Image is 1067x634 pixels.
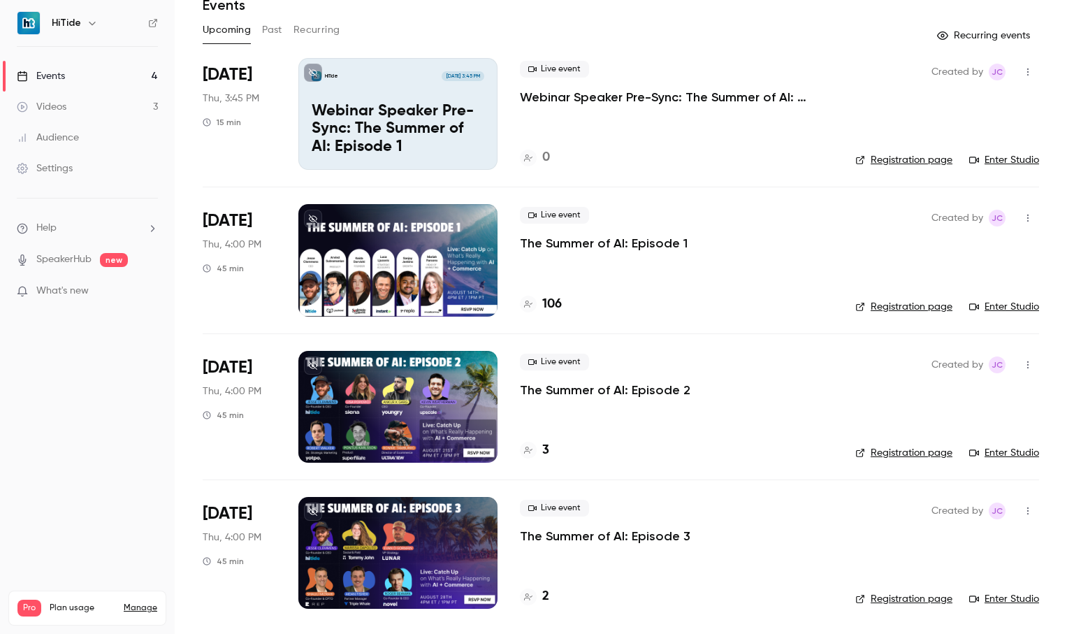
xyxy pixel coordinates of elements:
[203,210,252,232] span: [DATE]
[931,356,983,373] span: Created by
[520,528,690,545] a: The Summer of AI: Episode 3
[203,92,259,106] span: Thu, 3:45 PM
[203,356,252,379] span: [DATE]
[312,103,484,157] p: Webinar Speaker Pre-Sync: The Summer of AI: Episode 1
[203,410,244,421] div: 45 min
[989,210,1006,226] span: Jesse Clemmens
[855,446,952,460] a: Registration page
[855,300,952,314] a: Registration page
[542,441,549,460] h4: 3
[36,284,89,298] span: What's new
[855,153,952,167] a: Registration page
[203,531,261,545] span: Thu, 4:00 PM
[17,100,66,114] div: Videos
[520,500,589,517] span: Live event
[203,238,261,252] span: Thu, 4:00 PM
[542,148,550,167] h4: 0
[520,382,690,398] a: The Summer of AI: Episode 2
[293,19,340,41] button: Recurring
[542,587,549,606] h4: 2
[442,71,484,81] span: [DATE] 3:45 PM
[931,24,1039,47] button: Recurring events
[992,356,1003,373] span: JC
[298,58,498,170] a: Webinar Speaker Pre-Sync: The Summer of AI: Episode 1HiTide[DATE] 3:45 PMWebinar Speaker Pre-Sync...
[17,221,158,236] li: help-dropdown-opener
[992,64,1003,80] span: JC
[542,295,562,314] h4: 106
[992,503,1003,519] span: JC
[36,221,57,236] span: Help
[989,356,1006,373] span: Jesse Clemmens
[17,161,73,175] div: Settings
[931,210,983,226] span: Created by
[203,204,276,316] div: Aug 14 Thu, 4:00 PM (America/New York)
[17,131,79,145] div: Audience
[520,148,550,167] a: 0
[969,300,1039,314] a: Enter Studio
[203,58,276,170] div: Aug 14 Thu, 3:45 PM (America/New York)
[520,207,589,224] span: Live event
[17,12,40,34] img: HiTide
[52,16,81,30] h6: HiTide
[931,503,983,519] span: Created by
[36,252,92,267] a: SpeakerHub
[203,263,244,274] div: 45 min
[100,253,128,267] span: new
[520,235,688,252] a: The Summer of AI: Episode 1
[203,64,252,86] span: [DATE]
[203,351,276,463] div: Aug 21 Thu, 4:00 PM (America/New York)
[520,61,589,78] span: Live event
[203,117,241,128] div: 15 min
[931,64,983,80] span: Created by
[520,295,562,314] a: 106
[203,384,261,398] span: Thu, 4:00 PM
[203,497,276,609] div: Aug 28 Thu, 4:00 PM (America/New York)
[520,89,833,106] a: Webinar Speaker Pre-Sync: The Summer of AI: Episode 1
[203,503,252,525] span: [DATE]
[203,19,251,41] button: Upcoming
[855,592,952,606] a: Registration page
[17,69,65,83] div: Events
[989,503,1006,519] span: Jesse Clemmens
[50,603,115,614] span: Plan usage
[969,446,1039,460] a: Enter Studio
[325,73,338,80] p: HiTide
[520,587,549,606] a: 2
[17,600,41,617] span: Pro
[520,354,589,370] span: Live event
[969,592,1039,606] a: Enter Studio
[992,210,1003,226] span: JC
[203,556,244,567] div: 45 min
[989,64,1006,80] span: Jesse Clemmens
[969,153,1039,167] a: Enter Studio
[124,603,157,614] a: Manage
[520,441,549,460] a: 3
[262,19,282,41] button: Past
